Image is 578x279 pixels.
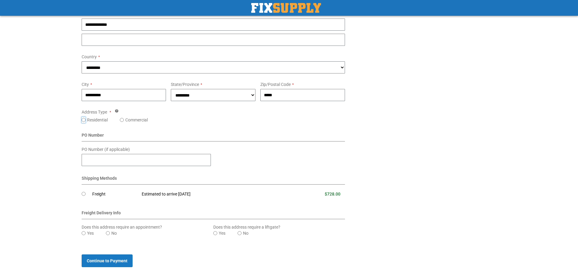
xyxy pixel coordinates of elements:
span: Continue to Payment [87,258,127,263]
div: Freight Delivery Info [82,210,345,219]
span: Does this address require an appointment? [82,225,162,230]
button: Continue to Payment [82,254,133,267]
a: store logo [251,3,321,13]
span: Street Address [82,12,109,16]
label: Yes [87,230,94,236]
label: Commercial [125,117,148,123]
img: Fix Industrial Supply [251,3,321,13]
span: State/Province [171,82,199,87]
span: PO Number (if applicable) [82,147,130,152]
td: Freight [92,188,137,201]
span: City [82,82,89,87]
span: $728.00 [325,192,340,196]
label: Yes [219,230,225,236]
label: No [243,230,248,236]
span: Zip/Postal Code [260,82,291,87]
td: Estimated to arrive [DATE] [137,188,283,201]
label: Residential [87,117,108,123]
label: No [111,230,117,236]
span: Does this address require a liftgate? [213,225,280,230]
span: Address Type [82,110,107,114]
div: PO Number [82,132,345,141]
div: Shipping Methods [82,175,345,185]
span: Country [82,54,97,59]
